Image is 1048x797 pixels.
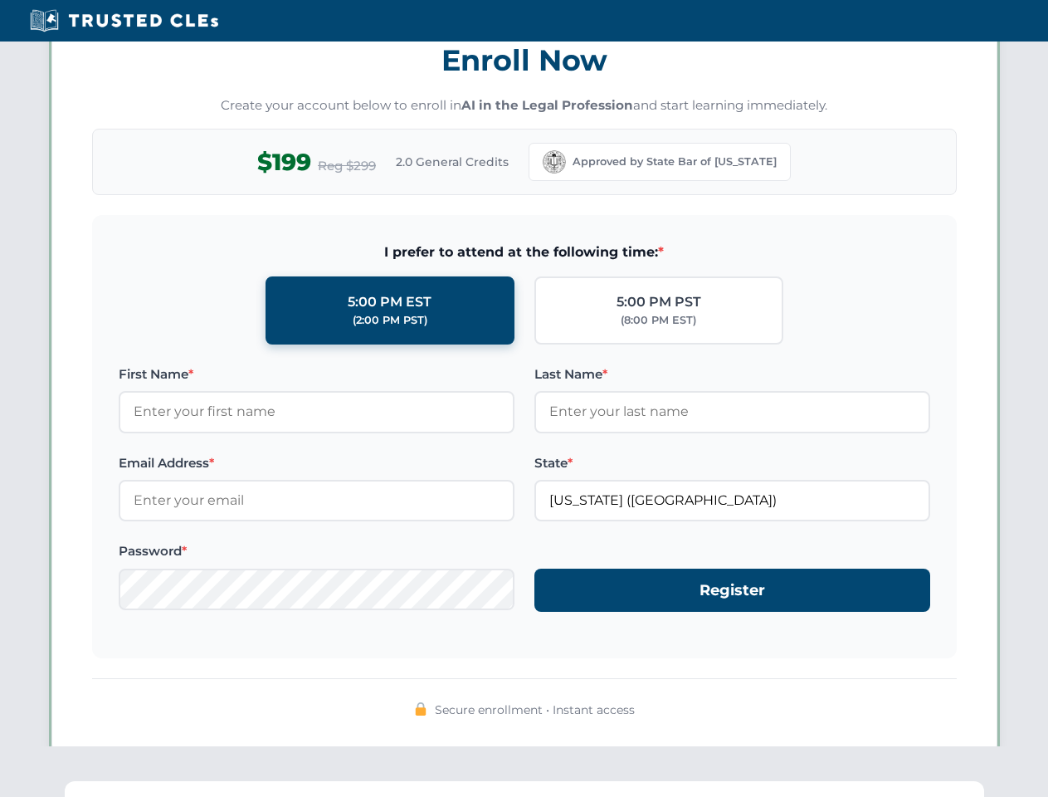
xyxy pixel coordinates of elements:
[353,312,427,329] div: (2:00 PM PST)
[119,541,514,561] label: Password
[534,453,930,473] label: State
[534,480,930,521] input: California (CA)
[348,291,431,313] div: 5:00 PM EST
[119,453,514,473] label: Email Address
[617,291,701,313] div: 5:00 PM PST
[396,153,509,171] span: 2.0 General Credits
[119,391,514,433] input: Enter your first name
[534,364,930,384] label: Last Name
[257,144,311,181] span: $199
[543,150,566,174] img: California Bar
[534,569,930,613] button: Register
[119,480,514,521] input: Enter your email
[461,97,633,113] strong: AI in the Legal Profession
[119,364,514,384] label: First Name
[414,702,427,716] img: 🔒
[573,154,777,170] span: Approved by State Bar of [US_STATE]
[92,96,957,115] p: Create your account below to enroll in and start learning immediately.
[534,391,930,433] input: Enter your last name
[119,242,930,263] span: I prefer to attend at the following time:
[25,8,223,33] img: Trusted CLEs
[92,34,957,86] h3: Enroll Now
[621,312,696,329] div: (8:00 PM EST)
[318,156,376,176] span: Reg $299
[435,701,635,719] span: Secure enrollment • Instant access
